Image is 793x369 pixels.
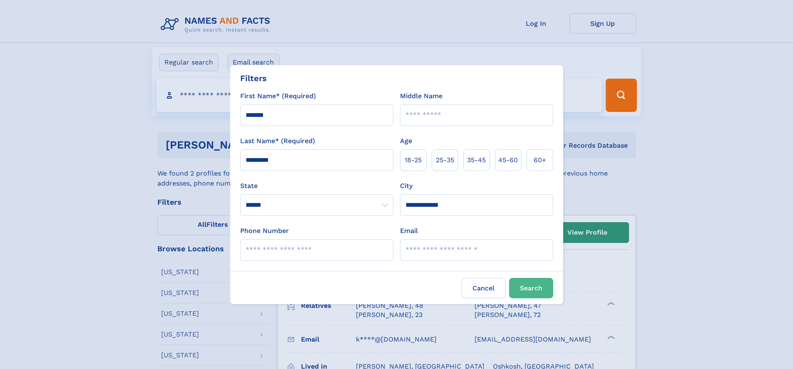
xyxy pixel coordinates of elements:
span: 35‑45 [467,155,486,165]
button: Search [509,278,553,298]
label: Email [400,226,418,236]
label: Phone Number [240,226,289,236]
label: State [240,181,393,191]
label: First Name* (Required) [240,91,316,101]
span: 45‑60 [498,155,518,165]
label: Age [400,136,412,146]
span: 18‑25 [405,155,422,165]
span: 60+ [534,155,546,165]
label: Middle Name [400,91,442,101]
label: Last Name* (Required) [240,136,315,146]
label: Cancel [462,278,506,298]
div: Filters [240,72,267,84]
span: 25‑35 [436,155,454,165]
label: City [400,181,413,191]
